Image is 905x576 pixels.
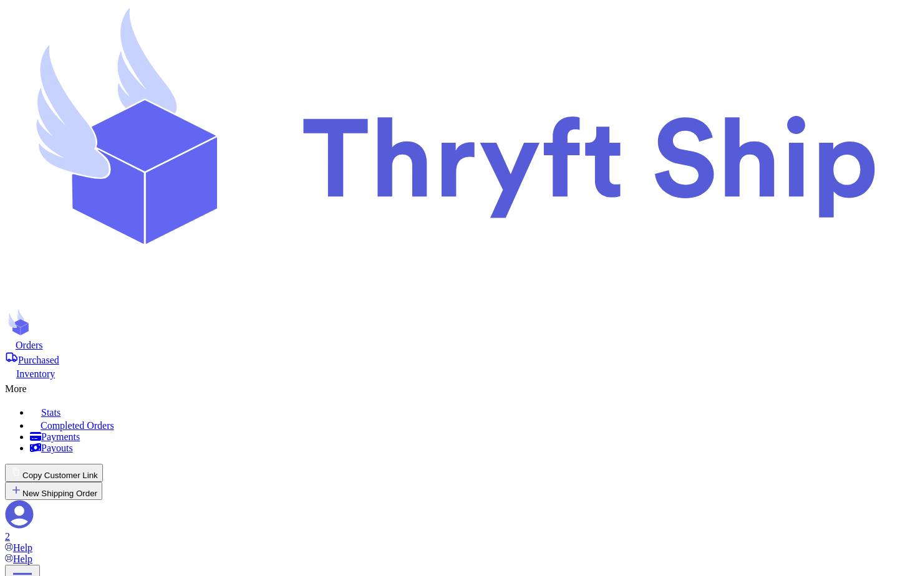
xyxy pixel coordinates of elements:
[41,431,80,442] span: Payments
[30,431,900,443] a: Payments
[13,554,32,564] span: Help
[41,407,60,418] span: Stats
[5,366,900,380] a: Inventory
[5,380,900,395] div: More
[5,542,32,553] a: Help
[16,368,55,379] span: Inventory
[5,500,900,542] a: 2
[13,542,32,553] span: Help
[5,554,32,564] a: Help
[30,443,900,454] a: Payouts
[5,482,102,500] button: New Shipping Order
[5,464,103,482] button: Copy Customer Link
[41,420,114,431] span: Completed Orders
[30,418,900,431] a: Completed Orders
[5,338,900,351] a: Orders
[30,405,900,418] a: Stats
[16,340,43,350] span: Orders
[5,531,900,542] div: 2
[18,355,59,365] span: Purchased
[5,351,900,366] a: Purchased
[41,443,73,453] span: Payouts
